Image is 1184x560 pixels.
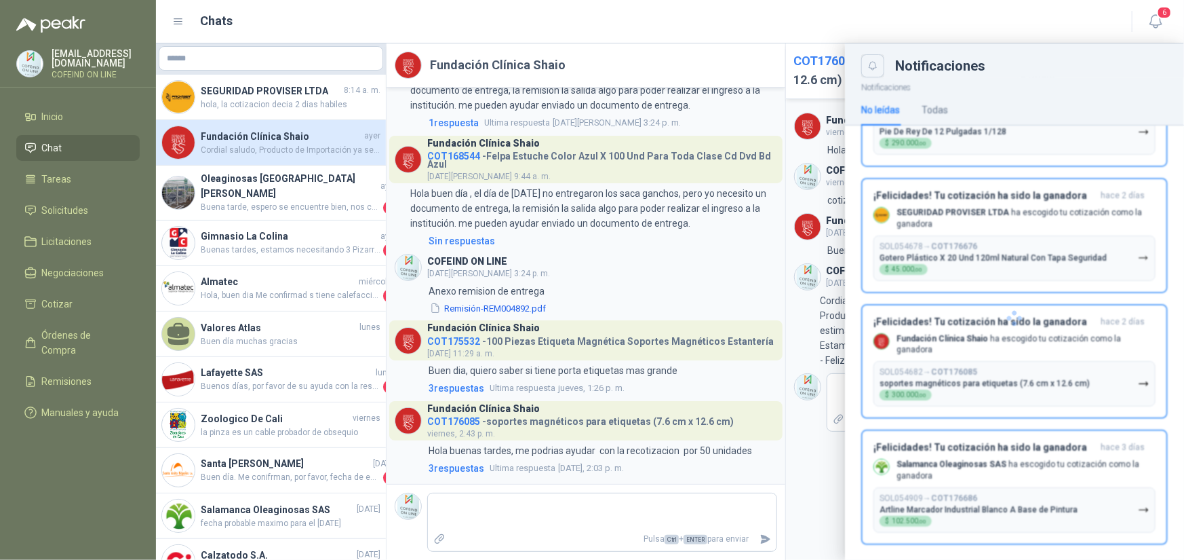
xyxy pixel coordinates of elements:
span: Manuales y ayuda [42,405,119,420]
a: Remisiones [16,369,140,394]
a: Manuales y ayuda [16,400,140,426]
p: COFEIND ON LINE [52,71,140,79]
a: Solicitudes [16,198,140,223]
a: Inicio [16,104,140,130]
img: Logo peakr [16,16,85,33]
a: Chat [16,135,140,161]
span: Inicio [42,109,64,124]
a: Licitaciones [16,229,140,255]
span: Negociaciones [42,265,104,280]
span: Órdenes de Compra [42,328,127,358]
button: Close [861,54,884,77]
a: Órdenes de Compra [16,322,140,363]
a: Tareas [16,166,140,192]
img: Company Logo [17,51,43,77]
span: Licitaciones [42,234,92,249]
h1: Chats [201,12,233,31]
span: Tareas [42,172,72,187]
p: [EMAIL_ADDRESS][DOMAIN_NAME] [52,49,140,68]
div: Notificaciones [895,59,1168,73]
a: Cotizar [16,291,140,317]
span: Chat [42,141,62,155]
span: Cotizar [42,297,73,312]
a: Negociaciones [16,260,140,286]
span: Solicitudes [42,203,89,218]
button: 6 [1143,10,1168,34]
span: Remisiones [42,374,92,389]
span: 6 [1157,6,1172,19]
